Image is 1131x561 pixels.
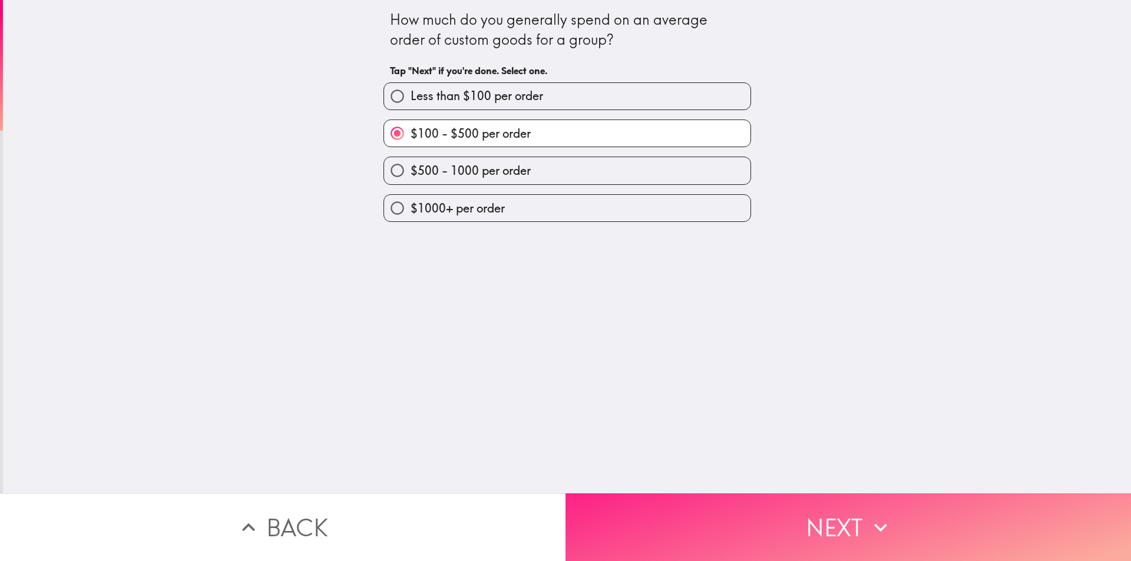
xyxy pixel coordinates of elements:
h6: Tap "Next" if you're done. Select one. [390,64,745,77]
div: How much do you generally spend on an average order of custom goods for a group? [390,10,745,49]
button: Next [565,493,1131,561]
button: Less than $100 per order [384,83,750,109]
button: $100 - $500 per order [384,120,750,147]
span: $100 - $500 per order [411,125,531,142]
span: $500 - 1000 per order [411,162,531,179]
button: $1000+ per order [384,195,750,221]
span: $1000+ per order [411,200,505,217]
button: $500 - 1000 per order [384,157,750,184]
span: Less than $100 per order [411,88,543,104]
